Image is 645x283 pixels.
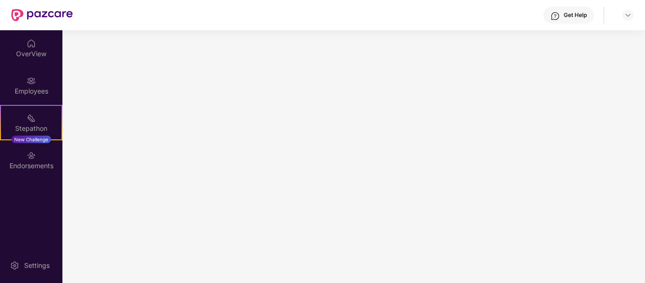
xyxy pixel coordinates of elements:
[26,113,36,123] img: svg+xml;base64,PHN2ZyB4bWxucz0iaHR0cDovL3d3dy53My5vcmcvMjAwMC9zdmciIHdpZHRoPSIyMSIgaGVpZ2h0PSIyMC...
[550,11,560,21] img: svg+xml;base64,PHN2ZyBpZD0iSGVscC0zMngzMiIgeG1sbnM9Imh0dHA6Ly93d3cudzMub3JnLzIwMDAvc3ZnIiB3aWR0aD...
[564,11,587,19] div: Get Help
[1,124,61,133] div: Stepathon
[10,261,19,270] img: svg+xml;base64,PHN2ZyBpZD0iU2V0dGluZy0yMHgyMCIgeG1sbnM9Imh0dHA6Ly93d3cudzMub3JnLzIwMDAvc3ZnIiB3aW...
[624,11,632,19] img: svg+xml;base64,PHN2ZyBpZD0iRHJvcGRvd24tMzJ4MzIiIHhtbG5zPSJodHRwOi8vd3d3LnczLm9yZy8yMDAwL3N2ZyIgd2...
[21,261,52,270] div: Settings
[11,9,73,21] img: New Pazcare Logo
[26,76,36,86] img: svg+xml;base64,PHN2ZyBpZD0iRW1wbG95ZWVzIiB4bWxucz0iaHR0cDovL3d3dy53My5vcmcvMjAwMC9zdmciIHdpZHRoPS...
[26,151,36,160] img: svg+xml;base64,PHN2ZyBpZD0iRW5kb3JzZW1lbnRzIiB4bWxucz0iaHR0cDovL3d3dy53My5vcmcvMjAwMC9zdmciIHdpZH...
[26,39,36,48] img: svg+xml;base64,PHN2ZyBpZD0iSG9tZSIgeG1sbnM9Imh0dHA6Ly93d3cudzMub3JnLzIwMDAvc3ZnIiB3aWR0aD0iMjAiIG...
[11,136,51,143] div: New Challenge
